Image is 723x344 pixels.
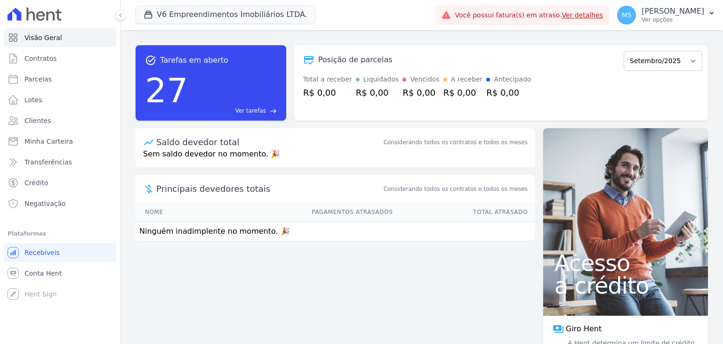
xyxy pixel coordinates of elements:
[24,178,48,188] span: Crédito
[145,66,188,115] div: 27
[4,264,116,283] a: Conta Hent
[554,274,697,297] span: a crédito
[24,116,51,125] span: Clientes
[8,228,112,239] div: Plataformas
[622,12,632,18] span: MS
[393,203,535,222] th: Total Atrasado
[4,28,116,47] a: Visão Geral
[562,11,603,19] a: Ver detalhes
[4,70,116,89] a: Parcelas
[136,203,207,222] th: Nome
[610,2,723,28] button: MS [PERSON_NAME] Ver opções
[642,16,704,24] p: Ver opções
[156,182,382,195] span: Principais devedores totais
[207,203,394,222] th: Pagamentos Atrasados
[566,323,602,335] span: Giro Hent
[384,138,528,147] div: Considerando todos os contratos e todos os meses
[24,157,72,167] span: Transferências
[24,74,52,84] span: Parcelas
[24,54,56,63] span: Contratos
[136,148,535,167] p: Sem saldo devedor no momento. 🎉
[270,107,277,115] span: east
[4,153,116,172] a: Transferências
[642,7,704,16] p: [PERSON_NAME]
[443,86,483,99] div: R$ 0,00
[24,248,60,257] span: Recebíveis
[494,74,531,84] div: Antecipado
[384,185,528,193] span: Considerando todos os contratos e todos os meses
[402,86,439,99] div: R$ 0,00
[4,194,116,213] a: Negativação
[303,86,352,99] div: R$ 0,00
[486,86,531,99] div: R$ 0,00
[303,74,352,84] div: Total a receber
[136,6,315,24] button: V6 Empreendimentos Imobiliários LTDA.
[4,90,116,109] a: Lotes
[160,55,228,66] span: Tarefas em aberto
[4,111,116,130] a: Clientes
[410,74,439,84] div: Vencidos
[4,243,116,262] a: Recebíveis
[455,10,603,20] span: Você possui fatura(s) em atraso.
[554,252,697,274] span: Acesso
[145,55,156,66] span: task_alt
[24,269,62,278] span: Conta Hent
[4,132,116,151] a: Minha Carteira
[235,106,266,115] span: Ver tarefas
[24,137,73,146] span: Minha Carteira
[318,54,393,66] div: Posição de parcelas
[4,49,116,68] a: Contratos
[24,95,42,105] span: Lotes
[363,74,399,84] div: Liquidados
[156,136,382,148] div: Saldo devedor total
[136,222,535,241] td: Ninguém inadimplente no momento. 🎉
[24,33,62,42] span: Visão Geral
[356,86,399,99] div: R$ 0,00
[4,173,116,192] a: Crédito
[24,199,66,208] span: Negativação
[192,106,277,115] a: Ver tarefas east
[451,74,483,84] div: A receber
